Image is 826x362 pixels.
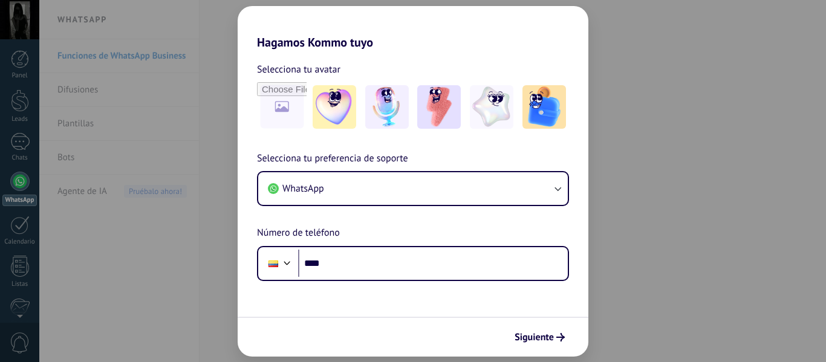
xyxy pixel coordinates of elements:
span: WhatsApp [282,183,324,195]
img: -1.jpeg [313,85,356,129]
img: -5.jpeg [522,85,566,129]
h2: Hagamos Kommo tuyo [238,6,588,50]
img: -4.jpeg [470,85,513,129]
button: WhatsApp [258,172,568,205]
img: -2.jpeg [365,85,409,129]
span: Selecciona tu preferencia de soporte [257,151,408,167]
button: Siguiente [509,327,570,347]
span: Selecciona tu avatar [257,62,340,77]
div: Ecuador: + 593 [262,251,285,276]
span: Siguiente [515,333,554,341]
span: Número de teléfono [257,225,340,241]
img: -3.jpeg [417,85,461,129]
